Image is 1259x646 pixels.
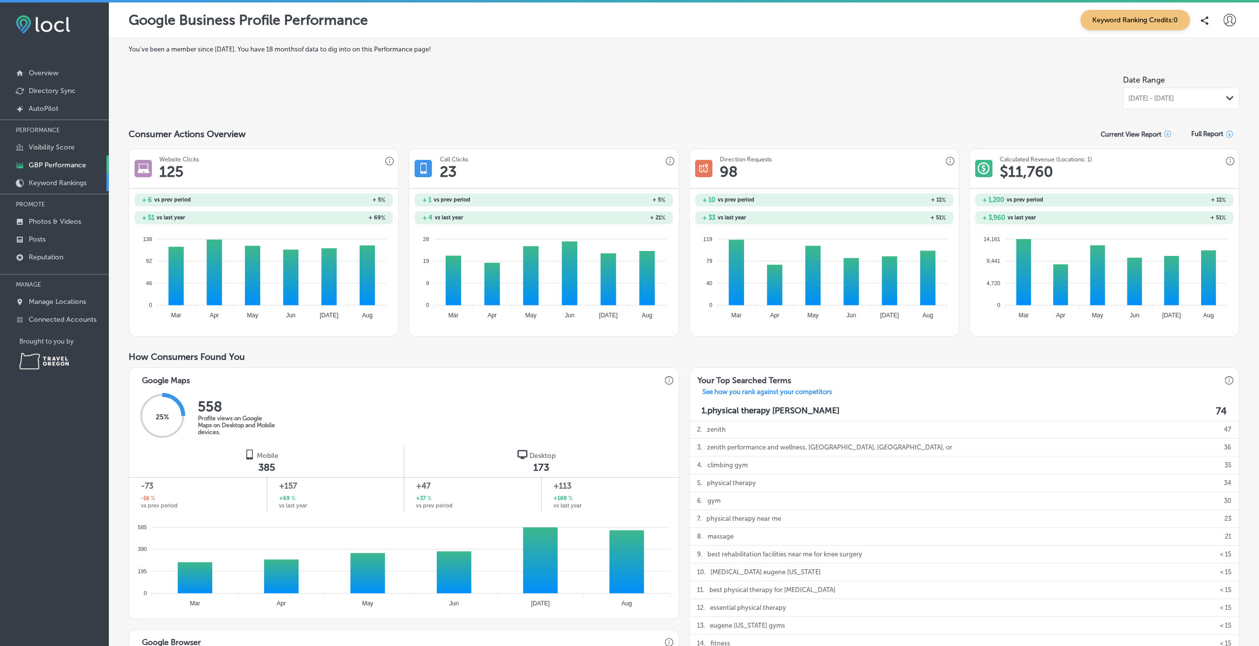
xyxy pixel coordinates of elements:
tspan: May [1092,311,1103,318]
h2: + 6 [142,196,152,203]
span: +113 [554,480,666,492]
p: best rehabilitation facilities near me for knee surgery [707,546,862,563]
p: 1. physical therapy [PERSON_NAME] [701,405,839,417]
tspan: Apr [277,599,286,606]
span: vs last year [718,215,746,220]
p: Posts [29,235,46,244]
img: fda3e92497d09a02dc62c9cd864e3231.png [16,15,70,34]
span: 385 [258,461,275,473]
span: % [381,197,385,203]
p: Photos & Videos [29,217,81,226]
tspan: 390 [138,546,147,552]
p: Google Business Profile Performance [129,12,368,28]
h1: 125 [159,163,184,181]
h2: + 69 [264,214,385,221]
tspan: Apr [1056,311,1065,318]
tspan: 195 [138,568,147,574]
tspan: 0 [144,590,147,596]
span: % [1221,197,1226,203]
h2: + 21 [544,214,665,221]
p: 9 . [697,546,702,563]
h2: + 51 [824,214,946,221]
p: 47 [1224,421,1231,438]
h2: +69 [279,495,295,503]
tspan: Mar [731,311,742,318]
p: 5 . [697,474,702,492]
tspan: 46 [146,280,152,286]
tspan: May [247,311,258,318]
p: 21 [1225,528,1231,545]
h2: + 1,200 [982,196,1004,203]
span: Consumer Actions Overview [129,129,246,140]
span: % [426,495,431,503]
tspan: 138 [143,236,152,242]
img: Travel Oregon [19,353,69,369]
span: % [1221,214,1226,221]
p: massage [707,528,734,545]
h2: + 3,960 [982,214,1005,221]
p: Connected Accounts [29,315,96,324]
tspan: Aug [642,311,653,318]
label: You've been a member since [DATE] . You have 18 months of data to dig into on this Performance page! [129,46,1239,53]
tspan: Apr [488,311,497,318]
span: vs prev period [141,503,178,508]
span: vs prev period [1007,197,1043,202]
p: eugene [US_STATE] gyms [710,617,785,634]
tspan: [DATE] [320,311,338,318]
img: logo [517,449,527,459]
span: Desktop [529,451,556,460]
p: Profile views on Google Maps on Desktop and Mobile devices. [198,415,277,436]
h2: + 11 [1104,197,1226,203]
p: AutoPilot [29,104,58,113]
tspan: 0 [149,302,152,308]
img: logo [245,449,255,459]
h3: Calculated Revenue (Locations: 1) [1000,156,1092,163]
tspan: Jun [1129,311,1139,318]
span: % [381,214,385,221]
p: < 15 [1220,581,1231,598]
p: Directory Sync [29,87,76,95]
h1: 23 [439,163,456,181]
span: vs prev period [416,503,453,508]
p: < 15 [1220,599,1231,616]
h2: + 51 [1104,214,1226,221]
p: See how you rank against your competitors [695,388,840,398]
p: Visibility Score [29,143,75,151]
tspan: Apr [770,311,779,318]
p: Manage Locations [29,298,86,306]
p: physical therapy [707,474,756,492]
p: < 15 [1220,563,1231,581]
h3: Your Top Searched Terms [690,368,799,388]
span: vs prev period [718,197,754,202]
tspan: 0 [997,302,1000,308]
h1: 98 [720,163,738,181]
tspan: 14,161 [983,236,1000,242]
p: Brought to you by [19,338,109,345]
span: [DATE] - [DATE] [1128,95,1174,102]
p: best physical therapy for [MEDICAL_DATA] [709,581,836,598]
span: % [567,495,572,503]
tspan: [DATE] [599,311,618,318]
span: vs prev period [154,197,191,202]
h2: + 51 [142,214,154,221]
h2: +188 [554,495,572,503]
tspan: 9,441 [986,258,1000,264]
p: < 15 [1220,546,1231,563]
p: < 15 [1220,617,1231,634]
p: climbing gym [707,456,748,474]
tspan: 0 [426,302,429,308]
tspan: 119 [703,236,712,242]
tspan: Jun [565,311,574,318]
tspan: 19 [423,258,429,264]
tspan: 0 [709,302,712,308]
h3: Call Clicks [439,156,467,163]
span: vs last year [157,215,185,220]
h3: Website Clicks [159,156,199,163]
span: % [290,495,295,503]
p: Reputation [29,253,63,261]
tspan: Jun [286,311,295,318]
tspan: 9 [426,280,429,286]
h1: $ 11,760 [1000,163,1053,181]
tspan: 585 [138,524,147,530]
span: +157 [279,480,392,492]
